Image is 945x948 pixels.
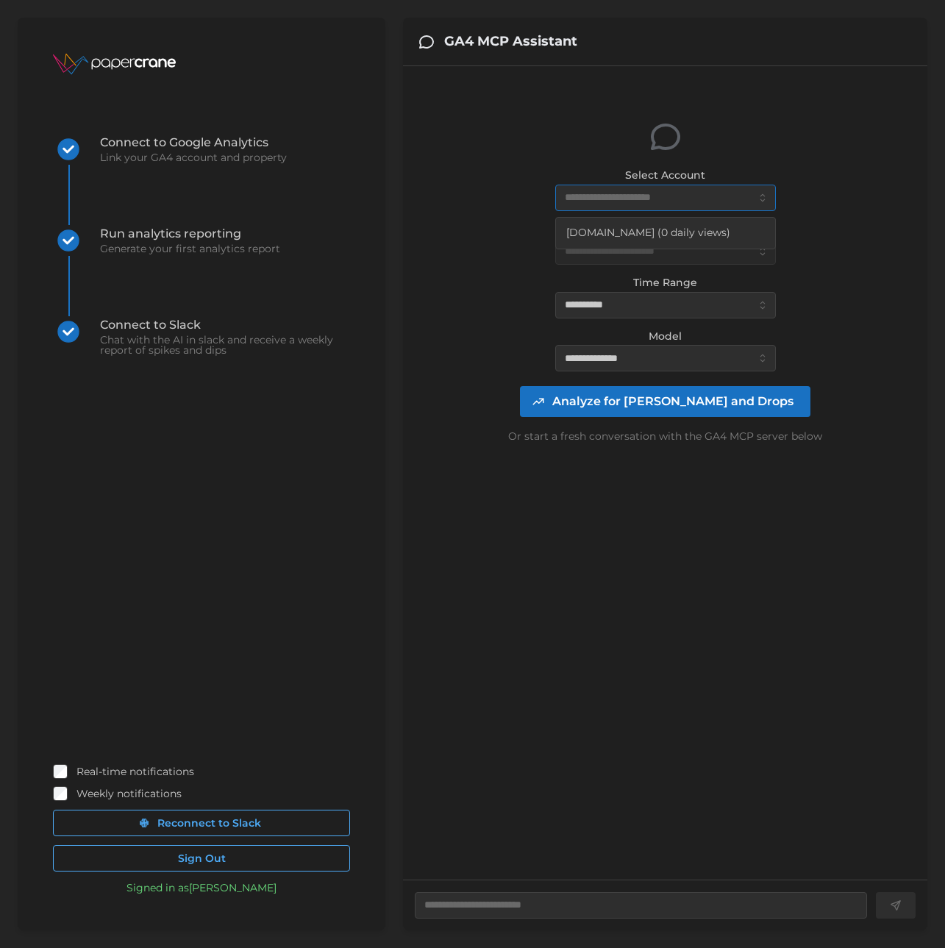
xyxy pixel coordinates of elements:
[520,386,810,417] button: Analyze for [PERSON_NAME] and Drops
[157,810,261,835] span: Reconnect to Slack
[53,845,350,872] button: Sign Out
[633,275,697,291] label: Time Range
[178,846,226,871] span: Sign Out
[100,335,350,355] span: Chat with the AI in slack and receive a weekly report of spikes and dips
[68,786,182,801] label: Weekly notifications
[566,225,730,241] span: [DOMAIN_NAME] (0 daily views)
[53,810,350,836] button: Reconnect to Slack
[53,225,280,316] button: Run analytics reportingGenerate your first analytics report
[100,152,287,163] span: Link your GA4 account and property
[444,32,577,51] h3: GA4 MCP Assistant
[68,764,194,779] label: Real-time notifications
[100,319,350,331] span: Connect to Slack
[625,168,705,184] label: Select Account
[429,429,901,443] p: Or start a fresh conversation with the GA4 MCP server below
[100,243,280,254] span: Generate your first analytics report
[53,134,287,225] button: Connect to Google AnalyticsLink your GA4 account and property
[100,228,280,240] span: Run analytics reporting
[100,137,287,149] span: Connect to Google Analytics
[649,329,682,345] label: Model
[126,880,277,895] p: Signed in as [PERSON_NAME]
[53,316,350,407] button: Connect to SlackChat with the AI in slack and receive a weekly report of spikes and dips
[552,387,794,416] span: Analyze for [PERSON_NAME] and Drops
